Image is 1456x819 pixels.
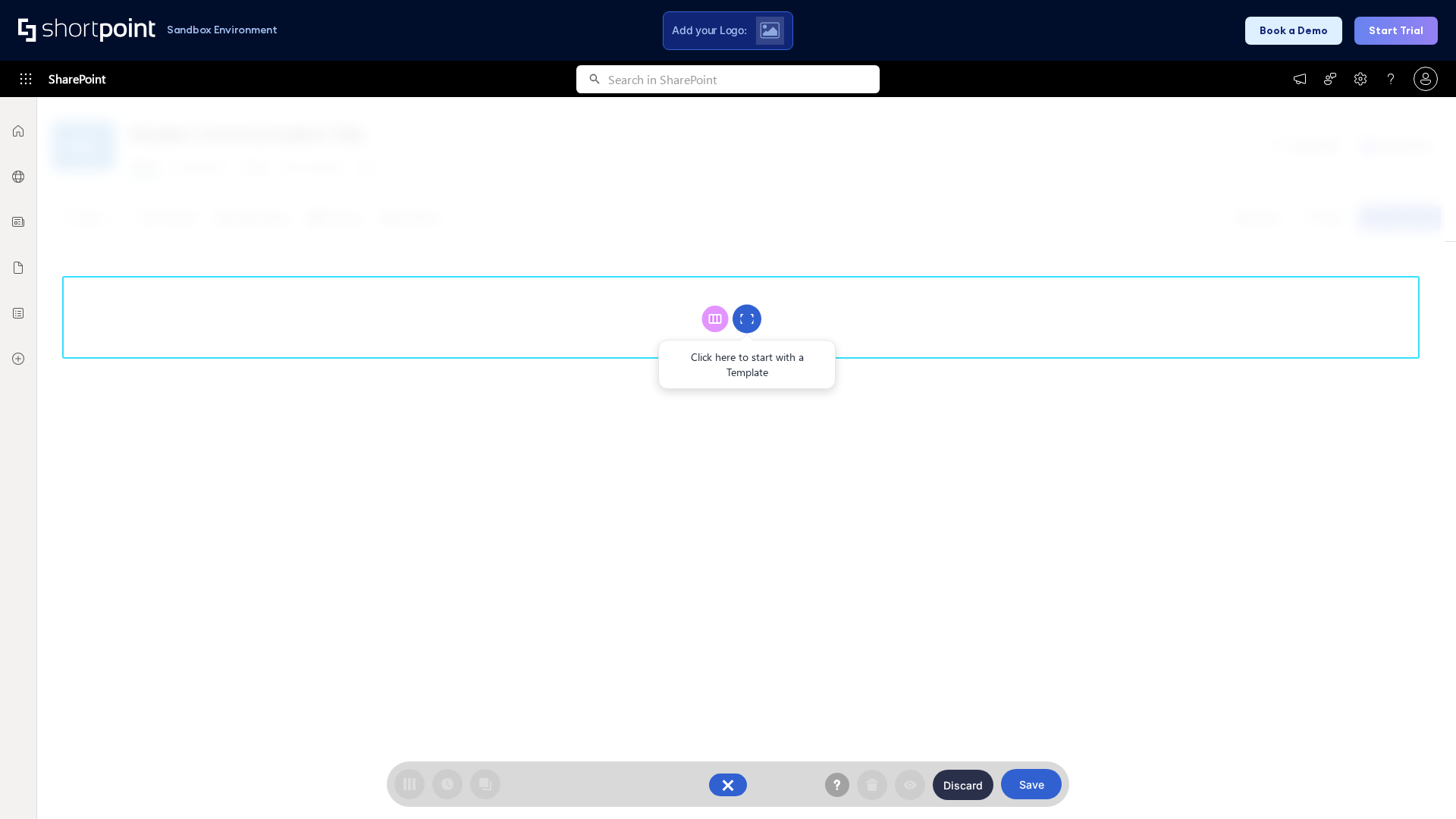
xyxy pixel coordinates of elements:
[1183,643,1456,819] iframe: Chat Widget
[933,770,993,800] button: Discard
[760,22,780,39] img: Upload logo
[1001,769,1062,799] button: Save
[1245,17,1342,45] button: Book a Demo
[167,26,278,34] h1: Sandbox Environment
[608,65,880,93] input: Search in SharePoint
[49,61,105,97] span: SharePoint
[672,24,746,37] span: Add your Logo:
[1354,17,1438,45] button: Start Trial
